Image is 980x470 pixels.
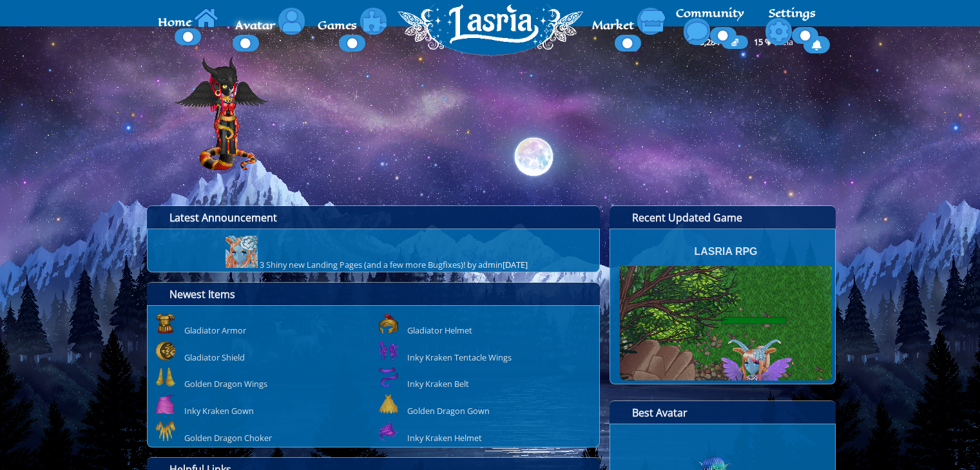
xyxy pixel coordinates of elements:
[226,236,258,268] img: avatar-headshot
[184,352,245,363] span: Gladiator Shield
[467,259,503,270] a: Username
[379,341,398,361] img: Recent Abilities
[379,422,482,445] a: Recent Abilities
[156,422,175,441] img: Recent Abilities
[407,432,482,444] span: Inky Kraken Helmet
[184,324,246,336] span: Gladiator Armor
[769,8,816,18] span: Settings
[379,368,469,391] a: Recent Abilities
[156,341,175,361] img: Recent Abilities
[156,368,175,387] img: Recent Abilities
[318,20,357,30] span: Games
[156,314,175,334] img: Recent Abilities
[235,20,275,30] span: Avatar
[394,55,586,114] a: Home
[754,36,763,48] span: 15
[156,422,272,445] a: Recent Abilities
[156,314,246,337] a: Recent Abilities
[156,368,267,391] a: Recent Abilities
[620,239,845,464] img: Newest Game
[592,20,634,30] span: Market
[184,405,254,417] span: Inky Kraken Gown
[610,206,836,229] a: Recent Updated Game
[147,46,833,194] a: Avatar
[379,395,398,414] img: Recent Abilities
[158,17,191,27] span: Home
[379,395,490,418] a: Recent Abilities
[773,36,793,48] a: Czela
[379,368,398,387] img: Recent Abilities
[379,341,512,364] a: Recent Abilities
[147,283,600,306] a: Newest Items
[676,8,744,18] span: Community
[147,46,280,194] img: Avatar
[379,314,472,337] a: Recent Abilities
[156,341,245,364] a: Recent Abilities
[184,432,272,444] span: Golden Dragon Choker
[750,33,773,51] a: 15
[407,352,512,363] span: Inky Kraken Tentacle Wings
[407,324,472,336] span: Gladiator Helmet
[610,401,836,424] a: Best Avatar
[260,259,465,270] a: Topic Title
[226,259,260,270] a: Announcements
[379,422,398,441] img: Recent Abilities
[379,314,398,334] img: Recent Abilities
[620,239,832,266] h3: Lasria RPG
[407,405,490,417] span: Golden Dragon Gown
[154,236,599,272] div: [DATE]
[407,378,469,390] span: Inky Kraken Belt
[156,395,175,414] img: Recent Abilities
[147,206,600,229] a: Latest Announcement
[156,395,254,418] a: Recent Abilities
[184,378,267,390] span: Golden Dragon Wings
